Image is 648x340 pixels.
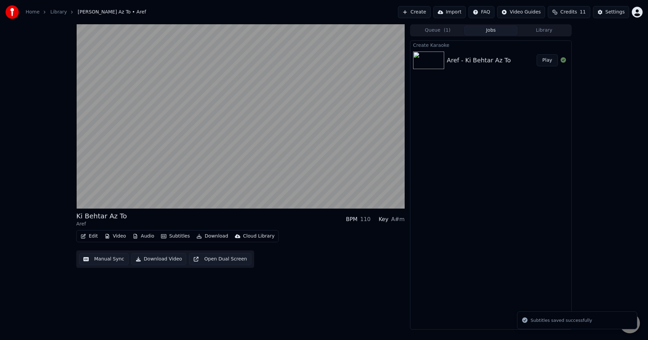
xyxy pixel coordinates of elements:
button: Manual Sync [79,253,129,265]
div: A#m [391,215,405,223]
div: Key [379,215,388,223]
div: Aref [76,221,127,227]
span: [PERSON_NAME] Az To • Aref [78,9,146,16]
button: Play [537,54,558,66]
button: Jobs [464,26,518,35]
div: Create Karaoke [410,41,571,49]
button: FAQ [468,6,494,18]
span: 11 [580,9,586,16]
button: Video Guides [497,6,545,18]
div: Settings [605,9,625,16]
nav: breadcrumb [26,9,146,16]
button: Video [102,231,129,241]
button: Credits11 [548,6,590,18]
button: Open Dual Screen [189,253,251,265]
button: Create [398,6,431,18]
div: 110 [360,215,371,223]
div: Aref - Ki Behtar Az To [447,56,511,65]
a: Home [26,9,39,16]
button: Audio [130,231,157,241]
button: Import [433,6,466,18]
div: Subtitles saved successfully [531,317,592,324]
div: Ki Behtar Az To [76,211,127,221]
button: Settings [593,6,629,18]
button: Download Video [131,253,186,265]
button: Subtitles [158,231,192,241]
div: Cloud Library [243,233,274,240]
button: Edit [78,231,101,241]
button: Queue [411,26,464,35]
div: BPM [346,215,357,223]
button: Download [194,231,231,241]
img: youka [5,5,19,19]
span: Credits [560,9,577,16]
a: Library [50,9,67,16]
button: Library [517,26,571,35]
span: ( 1 ) [444,27,451,34]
